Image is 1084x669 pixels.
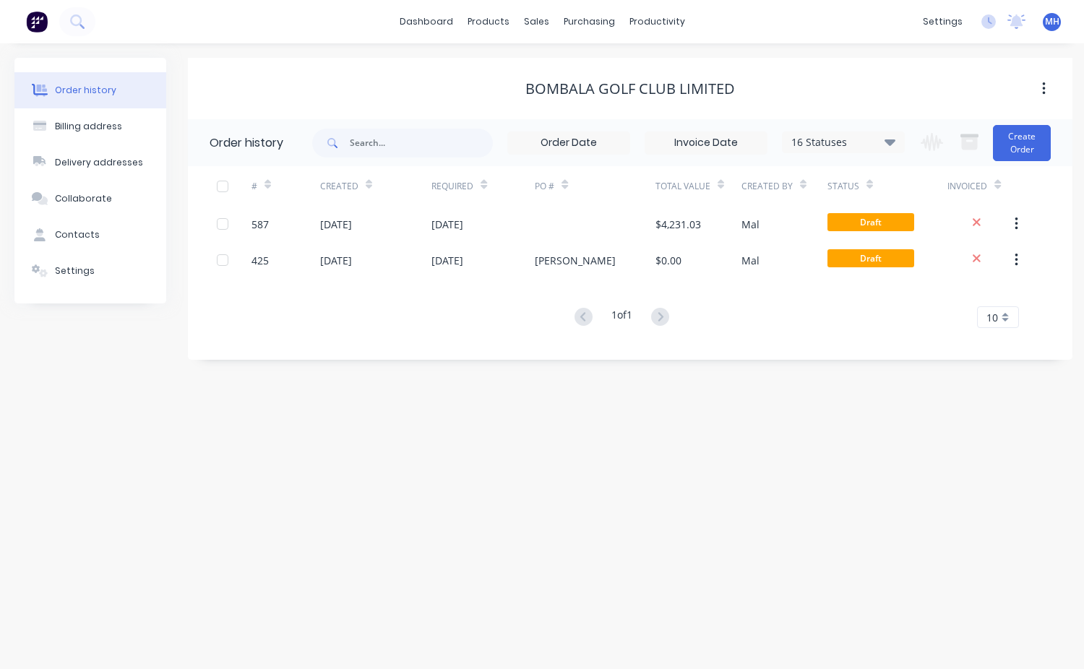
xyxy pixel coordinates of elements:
[14,144,166,181] button: Delivery addresses
[210,134,283,152] div: Order history
[320,253,352,268] div: [DATE]
[350,129,493,157] input: Search...
[431,180,473,193] div: Required
[251,253,269,268] div: 425
[14,72,166,108] button: Order history
[535,166,655,206] div: PO #
[14,181,166,217] button: Collaborate
[1045,15,1059,28] span: MH
[655,253,681,268] div: $0.00
[783,134,904,150] div: 16 Statuses
[55,264,95,277] div: Settings
[431,253,463,268] div: [DATE]
[517,11,556,33] div: sales
[535,253,616,268] div: [PERSON_NAME]
[251,217,269,232] div: 587
[14,108,166,144] button: Billing address
[431,217,463,232] div: [DATE]
[655,180,710,193] div: Total Value
[460,11,517,33] div: products
[251,180,257,193] div: #
[508,132,629,154] input: Order Date
[556,11,622,33] div: purchasing
[645,132,767,154] input: Invoice Date
[655,166,741,206] div: Total Value
[741,180,793,193] div: Created By
[986,310,998,325] span: 10
[741,166,827,206] div: Created By
[55,84,116,97] div: Order history
[993,125,1051,161] button: Create Order
[320,180,358,193] div: Created
[827,249,914,267] span: Draft
[55,120,122,133] div: Billing address
[741,217,760,232] div: Mal
[741,253,760,268] div: Mal
[947,166,1016,206] div: Invoiced
[55,228,100,241] div: Contacts
[26,11,48,33] img: Factory
[827,166,948,206] div: Status
[14,253,166,289] button: Settings
[525,80,735,98] div: Bombala Golf Club Limited
[827,213,914,231] span: Draft
[655,217,701,232] div: $4,231.03
[827,180,859,193] div: Status
[320,217,352,232] div: [DATE]
[622,11,692,33] div: productivity
[947,180,987,193] div: Invoiced
[55,156,143,169] div: Delivery addresses
[431,166,535,206] div: Required
[535,180,554,193] div: PO #
[251,166,320,206] div: #
[55,192,112,205] div: Collaborate
[392,11,460,33] a: dashboard
[916,11,970,33] div: settings
[611,307,632,328] div: 1 of 1
[14,217,166,253] button: Contacts
[320,166,432,206] div: Created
